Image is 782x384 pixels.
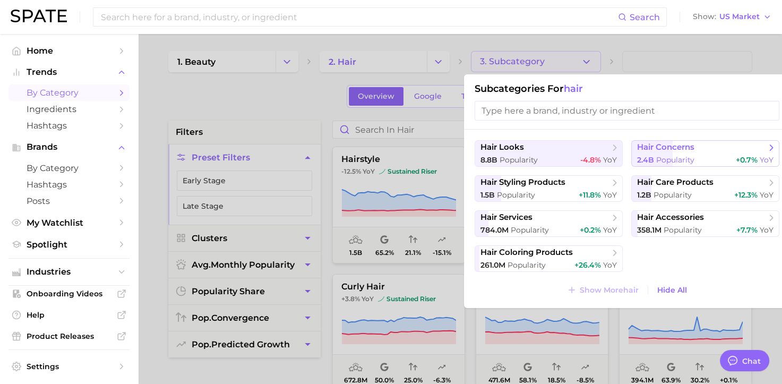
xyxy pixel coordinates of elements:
[656,155,694,165] span: Popularity
[8,84,130,101] a: by Category
[603,225,617,235] span: YoY
[508,260,546,270] span: Popularity
[8,139,130,155] button: Brands
[475,175,623,202] button: hair styling products1.5b Popularity+11.8% YoY
[480,260,505,270] span: 261.0m
[27,289,111,298] span: Onboarding Videos
[654,190,692,200] span: Popularity
[475,245,623,272] button: hair coloring products261.0m Popularity+26.4% YoY
[27,362,111,371] span: Settings
[475,83,779,95] h1: Subcategories for
[8,176,130,193] a: Hashtags
[27,196,111,206] span: Posts
[8,64,130,80] button: Trends
[603,190,617,200] span: YoY
[579,190,601,200] span: +11.8%
[27,310,111,320] span: Help
[631,175,779,202] button: hair care products1.2b Popularity+12.3% YoY
[690,10,774,24] button: ShowUS Market
[631,210,779,237] button: hair accessories358.1m Popularity+7.7% YoY
[27,267,111,277] span: Industries
[564,283,641,297] button: Show Morehair
[637,212,704,223] span: hair accessories
[475,210,623,237] button: hair services784.0m Popularity+0.2% YoY
[580,225,601,235] span: +0.2%
[480,142,524,152] span: hair looks
[8,117,130,134] a: Hashtags
[637,155,654,165] span: 2.4b
[630,12,660,22] span: Search
[100,8,618,26] input: Search here for a brand, industry, or ingredient
[664,225,702,235] span: Popularity
[480,155,497,165] span: 8.8b
[27,46,111,56] span: Home
[564,83,583,95] span: hair
[27,88,111,98] span: by Category
[580,286,639,295] span: Show More hair
[8,193,130,209] a: Posts
[480,177,565,187] span: hair styling products
[8,359,130,374] a: Settings
[8,215,130,231] a: My Watchlist
[27,240,111,250] span: Spotlight
[27,180,111,190] span: Hashtags
[580,155,601,165] span: -4.8%
[637,190,651,200] span: 1.2b
[657,286,687,295] span: Hide All
[8,236,130,253] a: Spotlight
[760,225,774,235] span: YoY
[719,14,760,20] span: US Market
[736,155,758,165] span: +0.7%
[8,307,130,323] a: Help
[736,225,758,235] span: +7.7%
[27,163,111,173] span: by Category
[27,121,111,131] span: Hashtags
[8,328,130,344] a: Product Releases
[475,140,623,167] button: hair looks8.8b Popularity-4.8% YoY
[11,10,67,22] img: SPATE
[27,104,111,114] span: Ingredients
[480,248,573,258] span: hair coloring products
[480,225,509,235] span: 784.0m
[27,331,111,341] span: Product Releases
[655,283,690,297] button: Hide All
[637,142,694,152] span: hair concerns
[497,190,535,200] span: Popularity
[637,177,714,187] span: hair care products
[760,155,774,165] span: YoY
[475,101,779,121] input: Type here a brand, industry or ingredient
[637,225,661,235] span: 358.1m
[631,140,779,167] button: hair concerns2.4b Popularity+0.7% YoY
[603,155,617,165] span: YoY
[8,101,130,117] a: Ingredients
[511,225,549,235] span: Popularity
[8,286,130,302] a: Onboarding Videos
[480,190,495,200] span: 1.5b
[27,67,111,77] span: Trends
[27,142,111,152] span: Brands
[27,218,111,228] span: My Watchlist
[693,14,716,20] span: Show
[574,260,601,270] span: +26.4%
[8,42,130,59] a: Home
[760,190,774,200] span: YoY
[480,212,532,223] span: hair services
[500,155,538,165] span: Popularity
[8,264,130,280] button: Industries
[734,190,758,200] span: +12.3%
[603,260,617,270] span: YoY
[8,160,130,176] a: by Category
